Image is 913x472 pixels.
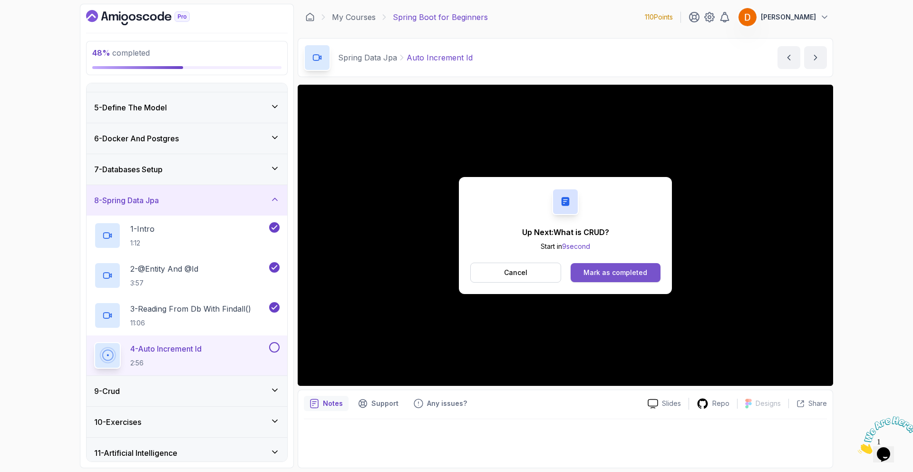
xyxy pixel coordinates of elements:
[130,238,155,248] p: 1:12
[645,12,673,22] p: 110 Points
[130,358,202,368] p: 2:56
[94,195,159,206] h3: 8 - Spring Data Jpa
[662,399,681,408] p: Slides
[738,8,757,26] img: user profile image
[86,10,212,25] a: Dashboard
[522,226,609,238] p: Up Next: What is CRUD?
[504,268,527,277] p: Cancel
[94,385,120,397] h3: 9 - Crud
[87,185,287,216] button: 8-Spring Data Jpa
[87,407,287,437] button: 10-Exercises
[352,396,404,411] button: Support button
[130,303,251,315] p: 3 - Reading From Db With Findall()
[94,133,179,144] h3: 6 - Docker And Postgres
[130,318,251,328] p: 11:06
[808,399,827,408] p: Share
[583,268,647,277] div: Mark as completed
[371,399,398,408] p: Support
[393,11,488,23] p: Spring Boot for Beginners
[92,48,150,58] span: completed
[94,102,167,113] h3: 5 - Define The Model
[562,242,590,250] span: 9 second
[761,12,816,22] p: [PERSON_NAME]
[689,398,737,410] a: Repo
[407,52,473,63] p: Auto Increment Id
[94,164,163,175] h3: 7 - Databases Setup
[94,342,280,369] button: 4-Auto Increment Id2:56
[130,263,198,275] p: 2 - @Entity And @Id
[92,48,110,58] span: 48 %
[130,278,198,288] p: 3:57
[87,154,287,185] button: 7-Databases Setup
[94,447,177,459] h3: 11 - Artificial Intelligence
[640,399,689,409] a: Slides
[408,396,473,411] button: Feedback button
[738,8,829,27] button: user profile image[PERSON_NAME]
[130,343,202,354] p: 4 - Auto Increment Id
[94,302,280,329] button: 3-Reading From Db With Findall()11:06
[94,262,280,289] button: 2-@Entity And @Id3:57
[130,223,155,235] p: 1 - Intro
[94,222,280,249] button: 1-Intro1:12
[87,438,287,468] button: 11-Artificial Intelligence
[756,399,781,408] p: Designs
[304,396,349,411] button: notes button
[298,85,833,386] iframe: 4 - Auto Increment Id
[4,4,63,41] img: Chat attention grabber
[323,399,343,408] p: Notes
[338,52,397,63] p: Spring Data Jpa
[712,399,729,408] p: Repo
[94,416,141,428] h3: 10 - Exercises
[87,92,287,123] button: 5-Define The Model
[777,46,800,69] button: previous content
[522,242,609,251] p: Start in
[87,123,287,154] button: 6-Docker And Postgres
[305,12,315,22] a: Dashboard
[571,263,660,282] button: Mark as completed
[427,399,467,408] p: Any issues?
[788,399,827,408] button: Share
[470,263,561,283] button: Cancel
[854,413,913,458] iframe: chat widget
[87,376,287,406] button: 9-Crud
[332,11,376,23] a: My Courses
[804,46,827,69] button: next content
[4,4,8,12] span: 1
